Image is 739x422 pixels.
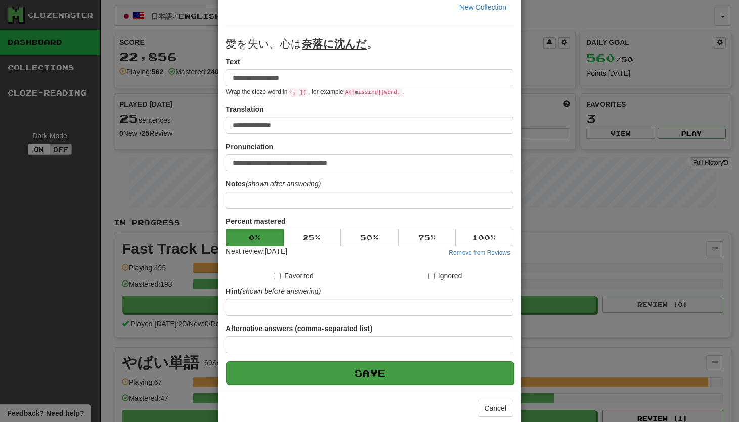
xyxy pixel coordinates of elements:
[341,229,398,246] button: 50%
[246,180,321,188] em: (shown after answering)
[226,142,273,152] label: Pronunciation
[428,273,435,279] input: Ignored
[226,323,372,334] label: Alternative answers (comma-separated list)
[226,246,287,258] div: Next review: [DATE]
[226,229,513,246] div: Percent mastered
[226,88,404,96] small: Wrap the cloze-word in , for example .
[284,229,341,246] button: 25%
[398,229,456,246] button: 75%
[226,179,321,189] label: Notes
[226,361,514,385] button: Save
[226,286,321,296] label: Hint
[240,287,321,295] em: (shown before answering)
[446,247,513,258] button: Remove from Reviews
[274,271,313,281] label: Favorited
[455,229,513,246] button: 100%
[226,229,284,246] button: 0%
[428,271,462,281] label: Ignored
[343,88,402,97] code: A {{ missing }} word.
[226,104,264,114] label: Translation
[298,88,308,97] code: }}
[226,36,513,52] p: 愛を失い、心は 。
[226,57,240,67] label: Text
[274,273,281,279] input: Favorited
[478,400,513,417] button: Cancel
[226,216,286,226] label: Percent mastered
[302,38,367,50] u: 奈落に沈んだ
[287,88,298,97] code: {{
